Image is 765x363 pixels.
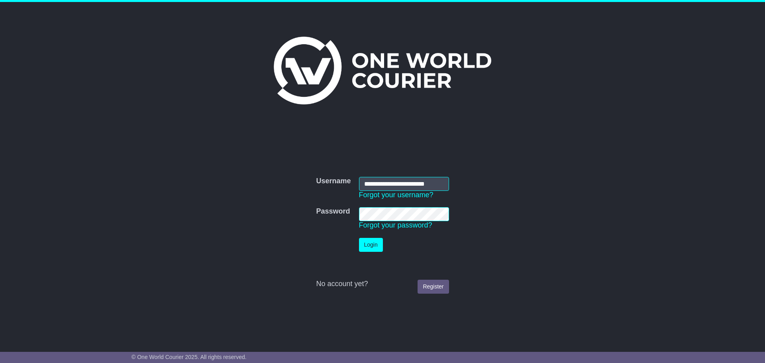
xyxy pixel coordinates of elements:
span: © One World Courier 2025. All rights reserved. [131,354,247,360]
div: No account yet? [316,280,449,288]
a: Register [418,280,449,294]
img: One World [274,37,491,104]
label: Password [316,207,350,216]
a: Forgot your password? [359,221,432,229]
label: Username [316,177,351,186]
button: Login [359,238,383,252]
a: Forgot your username? [359,191,433,199]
